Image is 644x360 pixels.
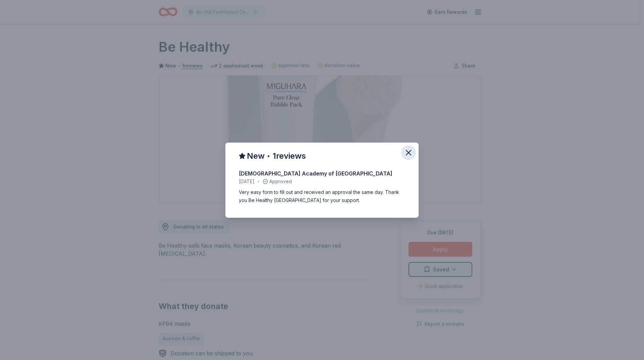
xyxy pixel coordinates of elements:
div: [DEMOGRAPHIC_DATA] Academy of [GEOGRAPHIC_DATA] [239,169,405,177]
div: Approved [239,177,405,186]
span: [DATE] [239,177,255,186]
span: • [258,179,259,184]
span: • [267,152,270,159]
div: Very easy form to fill out and received an approval the same day. Thank you Be Healthy [GEOGRAPHI... [239,188,405,204]
span: 1 reviews [273,151,306,161]
span: New [247,151,265,161]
